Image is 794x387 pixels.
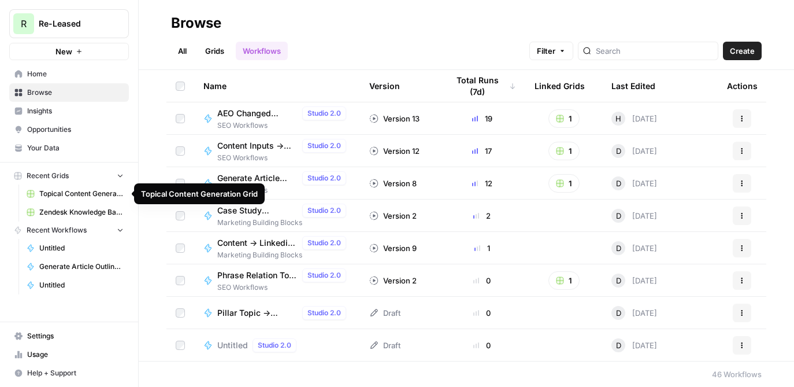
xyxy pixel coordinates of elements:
span: Studio 2.0 [307,205,341,216]
div: Total Runs (7d) [448,70,516,102]
a: Browse [9,83,129,102]
span: Generate Article Outline + Deep Research [39,261,124,272]
span: D [616,242,621,254]
a: AEO Changed Output InstructionsStudio 2.0SEO Workflows [203,106,351,131]
span: Topical Content Generation Grid [39,189,124,199]
div: 0 [448,340,516,351]
span: R [21,17,27,31]
span: Usage [27,349,124,360]
a: Workflows [236,42,288,60]
span: Recent Workflows [27,225,87,235]
div: Name [203,70,351,102]
span: Studio 2.0 [258,340,291,351]
div: 0 [448,307,516,319]
span: H [615,113,621,124]
div: [DATE] [611,274,657,288]
div: Draft [369,340,400,351]
div: [DATE] [611,112,657,126]
div: Linked Grids [535,70,585,102]
button: Help + Support [9,364,129,382]
span: Pillar Topic -> Content Ideas [217,307,298,319]
span: Untitled [39,243,124,253]
div: Draft [369,307,400,319]
span: Studio 2.0 [307,270,341,281]
div: 0 [448,275,516,286]
a: Untitled [21,276,129,294]
a: Settings [9,327,129,345]
span: D [616,210,621,222]
span: Marketing Building Blocks [217,218,351,228]
a: Phrase Relation To Stakeholder Relationships & SubtopicStudio 2.0SEO Workflows [203,268,351,293]
span: Opportunities [27,124,124,135]
a: Your Data [9,139,129,157]
button: Workspace: Re-Leased [9,9,129,38]
span: SEO Workflows [217,120,351,131]
span: Home [27,69,124,79]
span: Insights [27,106,124,116]
span: Studio 2.0 [307,238,341,248]
span: Browse [27,87,124,98]
span: D [616,340,621,351]
span: D [616,307,621,319]
div: Last Edited [611,70,655,102]
a: Content Inputs -> Final OutputsStudio 2.0SEO Workflows [203,139,351,163]
div: 1 [448,242,516,254]
span: Create [730,45,755,57]
span: Phrase Relation To Stakeholder Relationships & Subtopic [217,270,298,281]
a: Untitled [21,239,129,257]
button: 1 [548,174,580,193]
span: Generate Article Outline + Deep Research [217,172,298,184]
button: 1 [548,109,580,128]
span: D [616,145,621,157]
div: [DATE] [611,241,657,255]
div: Version 2 [369,210,417,222]
span: Help + Support [27,368,124,378]
span: Studio 2.0 [307,141,341,151]
span: Untitled [217,340,248,351]
a: Generate Article Outline + Deep ResearchStudio 2.0SEO Workflows [203,171,351,196]
div: 17 [448,145,516,157]
span: Marketing Building Blocks [217,250,351,260]
a: Case Study WorkflowStudio 2.0Marketing Building Blocks [203,204,351,228]
a: Generate Article Outline + Deep Research [21,257,129,276]
div: [DATE] [611,209,657,223]
a: Pillar Topic -> Content IdeasStudio 2.0 [203,306,351,320]
span: Settings [27,331,124,341]
div: Version 9 [369,242,417,254]
a: All [171,42,194,60]
div: Version [369,70,400,102]
span: Recent Grids [27,171,69,181]
a: Content -> Linkedin PostsStudio 2.0Marketing Building Blocks [203,236,351,260]
a: Zendesk Knowledge Base Update [21,203,129,222]
div: 12 [448,178,516,189]
span: Content Inputs -> Final Outputs [217,140,298,152]
button: Recent Grids [9,167,129,185]
a: UntitledStudio 2.0 [203,338,351,352]
button: 1 [548,271,580,290]
span: Zendesk Knowledge Base Update [39,207,124,218]
a: Opportunities [9,120,129,139]
a: Usage [9,345,129,364]
span: Studio 2.0 [307,108,341,119]
div: [DATE] [611,176,657,190]
span: Untitled [39,280,124,290]
div: Version 13 [369,113,420,124]
div: [DATE] [611,144,657,158]
a: Home [9,65,129,83]
div: [DATE] [611,338,657,352]
span: Case Study Workflow [217,205,298,216]
span: SEO Workflows [217,185,351,196]
button: 1 [548,142,580,160]
button: Recent Workflows [9,222,129,239]
span: SEO Workflows [217,153,351,163]
span: Re-Leased [39,18,109,30]
div: Version 2 [369,275,417,286]
div: Version 8 [369,178,417,189]
div: [DATE] [611,306,657,320]
span: Studio 2.0 [307,308,341,318]
div: Actions [727,70,758,102]
input: Search [596,45,713,57]
a: Topical Content Generation Grid [21,185,129,203]
span: AEO Changed Output Instructions [217,108,298,119]
a: Grids [198,42,231,60]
